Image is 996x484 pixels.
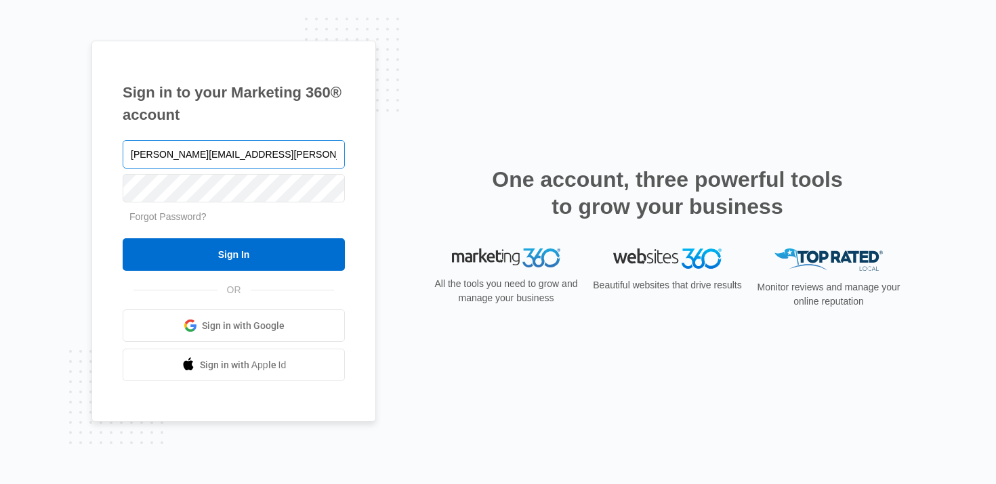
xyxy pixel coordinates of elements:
img: Websites 360 [613,248,722,268]
p: Monitor reviews and manage your online reputation [753,280,905,309]
a: Sign in with Google [123,309,345,342]
p: All the tools you need to grow and manage your business [430,277,582,305]
span: Sign in with Apple Id [200,358,287,372]
input: Email [123,140,345,169]
p: Beautiful websites that drive results [592,278,743,292]
a: Sign in with Apple Id [123,349,345,381]
a: Forgot Password? [129,211,207,222]
input: Sign In [123,238,345,271]
img: Top Rated Local [774,248,883,271]
h2: One account, three powerful tools to grow your business [488,166,847,220]
img: Marketing 360 [452,248,560,267]
h1: Sign in to your Marketing 360® account [123,81,345,126]
span: Sign in with Google [202,319,285,333]
span: OR [217,283,251,297]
